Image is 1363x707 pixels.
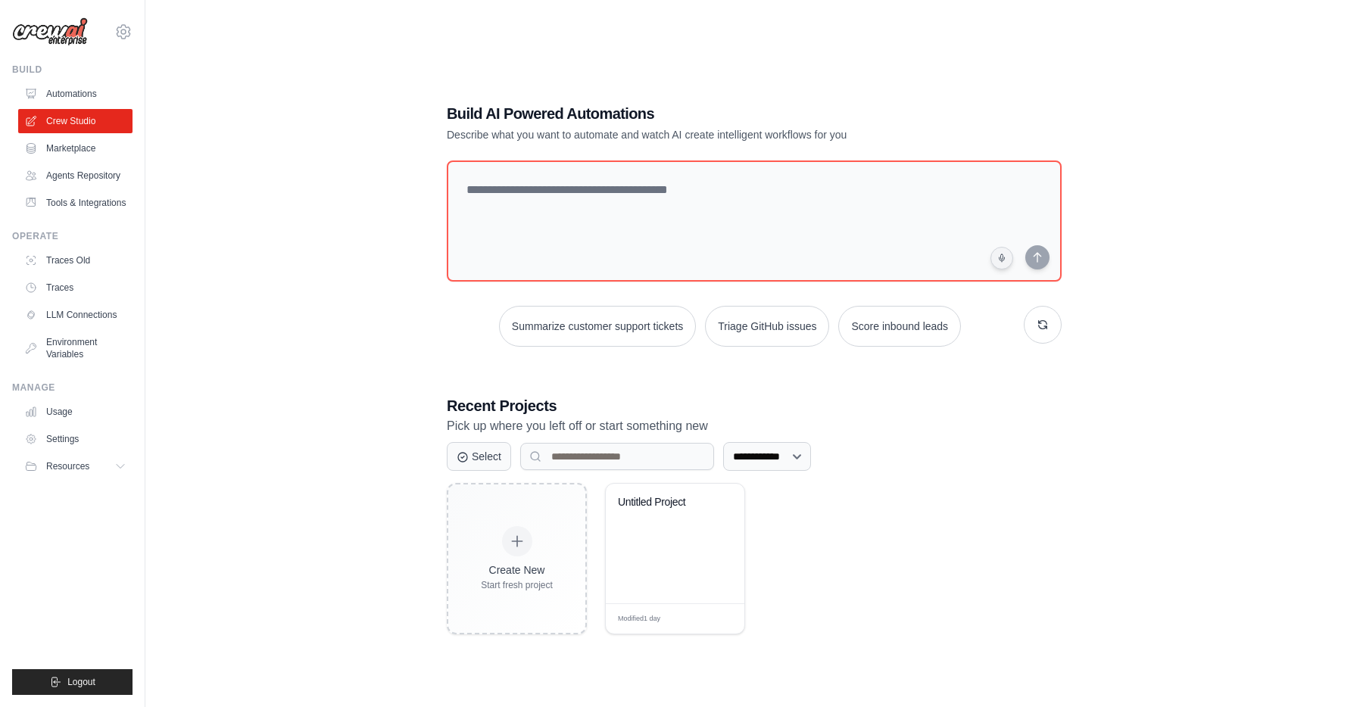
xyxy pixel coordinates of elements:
button: Click to speak your automation idea [990,247,1013,269]
a: Traces Old [18,248,133,273]
button: Logout [12,669,133,695]
a: LLM Connections [18,303,133,327]
div: Untitled Project [618,496,710,509]
button: Resources [18,454,133,478]
span: Logout [67,676,95,688]
div: Start fresh project [481,579,553,591]
button: Select [447,442,511,471]
a: Traces [18,276,133,300]
p: Describe what you want to automate and watch AI create intelligent workflows for you [447,127,956,142]
a: Automations [18,82,133,106]
div: Manage [12,382,133,394]
a: Settings [18,427,133,451]
img: Logo [12,17,88,46]
p: Pick up where you left off or start something new [447,416,1062,436]
button: Score inbound leads [838,306,961,347]
div: Create New [481,562,553,578]
span: Modified 1 day [618,614,660,624]
div: Build [12,64,133,76]
span: Edit [709,613,722,624]
a: Environment Variables [18,330,133,366]
a: Usage [18,400,133,424]
h1: Build AI Powered Automations [447,103,956,124]
a: Crew Studio [18,109,133,133]
h3: Recent Projects [447,395,1062,416]
button: Get new suggestions [1024,306,1062,344]
a: Tools & Integrations [18,191,133,215]
button: Summarize customer support tickets [499,306,696,347]
div: Operate [12,230,133,242]
a: Agents Repository [18,164,133,188]
span: Resources [46,460,89,472]
a: Marketplace [18,136,133,160]
button: Triage GitHub issues [705,306,829,347]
